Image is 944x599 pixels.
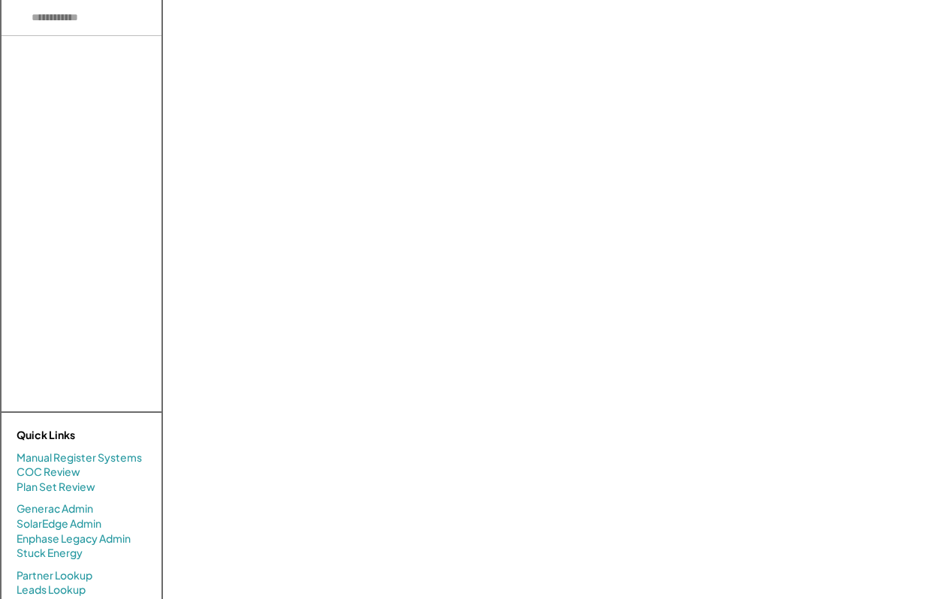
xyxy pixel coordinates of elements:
[17,516,101,531] a: SolarEdge Admin
[17,465,80,480] a: COC Review
[17,568,92,583] a: Partner Lookup
[17,531,131,546] a: Enphase Legacy Admin
[17,450,142,465] a: Manual Register Systems
[17,428,167,443] div: Quick Links
[17,480,95,495] a: Plan Set Review
[17,501,93,516] a: Generac Admin
[17,546,83,561] a: Stuck Energy
[17,582,86,597] a: Leads Lookup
